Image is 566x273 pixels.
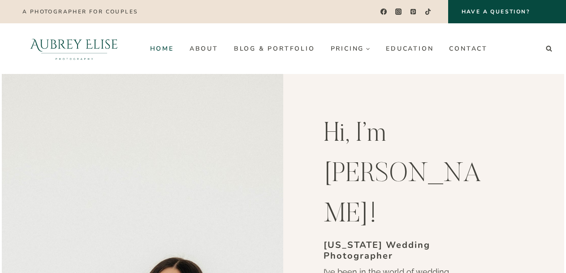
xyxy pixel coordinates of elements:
[441,41,496,56] a: Contact
[323,41,378,56] button: Child menu of Pricing
[22,9,138,15] p: A photographer for couples
[142,41,181,56] a: Home
[392,5,405,18] a: Instagram
[543,43,555,55] button: View Search Form
[142,41,495,56] nav: Primary Navigation
[226,41,323,56] a: Blog & Portfolio
[422,5,435,18] a: TikTok
[324,240,484,261] h1: [US_STATE] Wedding Photographer
[377,5,390,18] a: Facebook
[407,5,420,18] a: Pinterest
[378,41,441,56] a: Education
[11,23,138,74] img: Aubrey Elise Photography
[324,114,484,235] p: Hi, I’m [PERSON_NAME]!
[181,41,226,56] a: About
